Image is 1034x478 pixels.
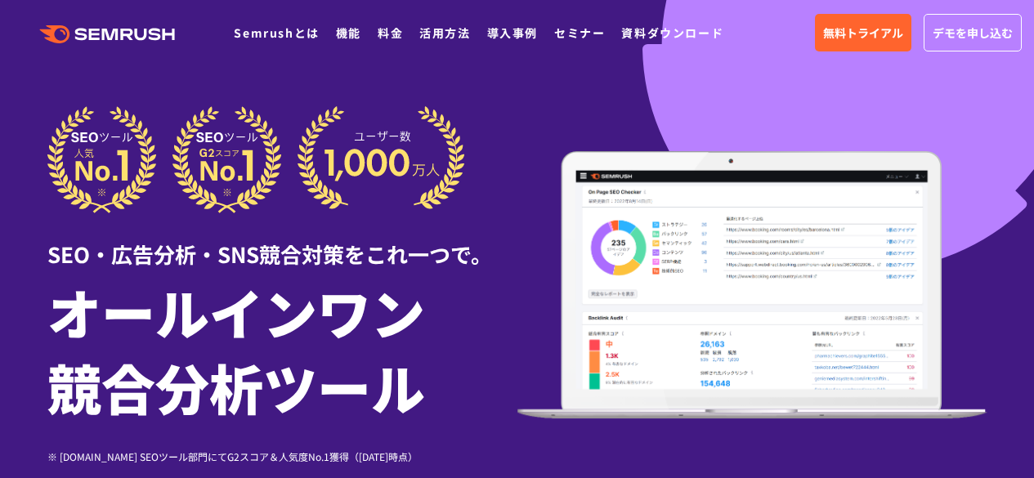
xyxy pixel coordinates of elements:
a: 無料トライアル [815,14,911,51]
a: 資料ダウンロード [621,25,723,41]
div: SEO・広告分析・SNS競合対策をこれ一つで。 [47,213,517,270]
a: 活用方法 [419,25,470,41]
a: Semrushとは [234,25,319,41]
a: 機能 [336,25,361,41]
a: 料金 [378,25,403,41]
h1: オールインワン 競合分析ツール [47,274,517,424]
a: セミナー [554,25,605,41]
span: 無料トライアル [823,24,903,42]
a: 導入事例 [487,25,538,41]
span: デモを申し込む [933,24,1013,42]
div: ※ [DOMAIN_NAME] SEOツール部門にてG2スコア＆人気度No.1獲得（[DATE]時点） [47,449,517,464]
a: デモを申し込む [924,14,1022,51]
